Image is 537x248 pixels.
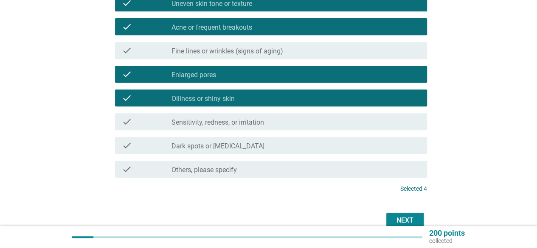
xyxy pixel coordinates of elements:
i: check [122,93,132,103]
label: Others, please specify [172,166,237,174]
p: Selected 4 [400,184,427,193]
i: check [122,164,132,174]
label: Acne or frequent breakouts [172,23,252,32]
i: check [122,117,132,127]
p: 200 points [429,229,465,237]
i: check [122,45,132,56]
label: Fine lines or wrinkles (signs of aging) [172,47,283,56]
button: Next [386,213,424,228]
p: collected [429,237,465,245]
label: Dark spots or [MEDICAL_DATA] [172,142,264,150]
label: Enlarged pores [172,71,216,79]
label: Sensitivity, redness, or irritation [172,118,264,127]
i: check [122,22,132,32]
div: Next [393,215,417,226]
label: Oiliness or shiny skin [172,95,235,103]
i: check [122,69,132,79]
i: check [122,140,132,150]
